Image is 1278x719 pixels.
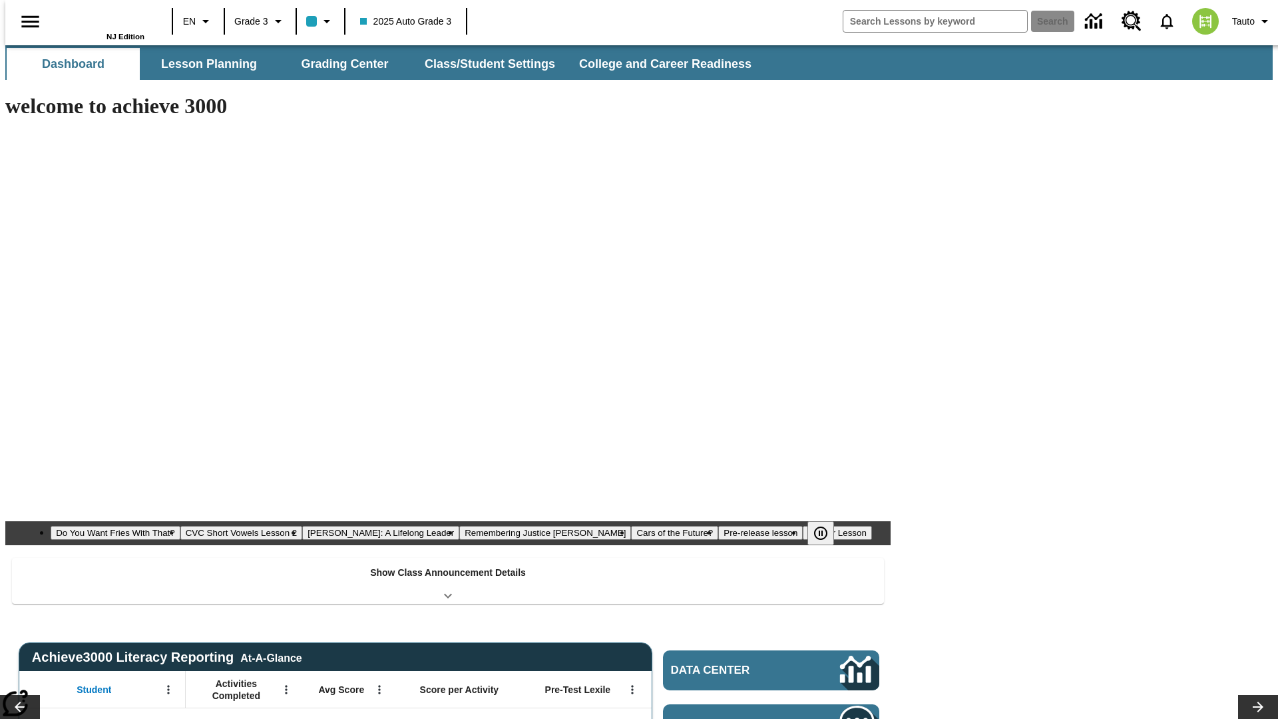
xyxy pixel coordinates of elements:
[11,2,50,41] button: Open side menu
[568,48,762,80] button: College and Career Readiness
[234,15,268,29] span: Grade 3
[301,9,340,33] button: Class color is light blue. Change class color
[1077,3,1114,40] a: Data Center
[302,526,459,540] button: Slide 3 Dianne Feinstein: A Lifelong Leader
[1114,3,1150,39] a: Resource Center, Will open in new tab
[631,526,718,540] button: Slide 5 Cars of the Future?
[240,650,302,664] div: At-A-Glance
[32,650,302,665] span: Achieve3000 Literacy Reporting
[177,9,220,33] button: Language: EN, Select a language
[1227,9,1278,33] button: Profile/Settings
[803,526,871,540] button: Slide 7 Career Lesson
[192,678,280,702] span: Activities Completed
[1150,4,1184,39] a: Notifications
[671,664,795,677] span: Data Center
[51,526,180,540] button: Slide 1 Do You Want Fries With That?
[142,48,276,80] button: Lesson Planning
[318,684,364,696] span: Avg Score
[1184,4,1227,39] button: Select a new avatar
[369,680,389,700] button: Open Menu
[5,48,763,80] div: SubNavbar
[278,48,411,80] button: Grading Center
[718,526,803,540] button: Slide 6 Pre-release lesson
[414,48,566,80] button: Class/Student Settings
[229,9,292,33] button: Grade: Grade 3, Select a grade
[420,684,499,696] span: Score per Activity
[1232,15,1255,29] span: Tauto
[12,558,884,604] div: Show Class Announcement Details
[1192,8,1219,35] img: avatar image
[180,526,302,540] button: Slide 2 CVC Short Vowels Lesson 2
[459,526,631,540] button: Slide 4 Remembering Justice O'Connor
[807,521,834,545] button: Pause
[360,15,452,29] span: 2025 Auto Grade 3
[5,94,891,119] h1: welcome to achieve 3000
[77,684,111,696] span: Student
[370,566,526,580] p: Show Class Announcement Details
[5,45,1273,80] div: SubNavbar
[843,11,1027,32] input: search field
[663,650,879,690] a: Data Center
[58,5,144,41] div: Home
[276,680,296,700] button: Open Menu
[58,6,144,33] a: Home
[807,521,847,545] div: Pause
[545,684,611,696] span: Pre-Test Lexile
[106,33,144,41] span: NJ Edition
[158,680,178,700] button: Open Menu
[622,680,642,700] button: Open Menu
[7,48,140,80] button: Dashboard
[183,15,196,29] span: EN
[1238,695,1278,719] button: Lesson carousel, Next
